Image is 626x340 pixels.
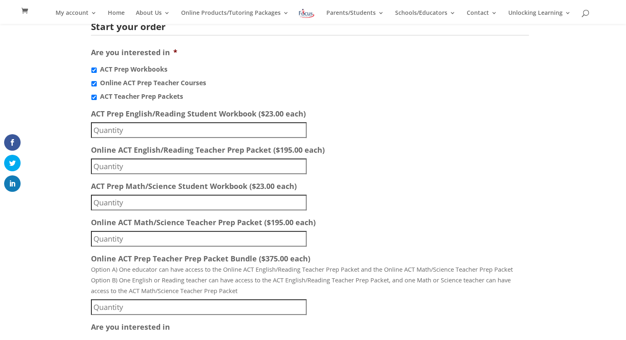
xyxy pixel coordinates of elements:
label: ACT Prep Workbooks [100,65,168,75]
label: Are you interested in [91,48,177,57]
a: About Us [136,10,170,24]
h2: Start your order [91,22,522,32]
a: Schools/Educators [395,10,456,24]
label: ACT Teacher Prep Packets [100,92,183,102]
label: Are you interested in [91,322,170,332]
label: ACT Prep English/Reading Student Workbook ($23.00 each) [91,109,306,119]
a: Home [108,10,125,24]
label: Online ACT Prep Teacher Courses [100,78,206,88]
a: Contact [467,10,497,24]
img: Focus on Learning [298,7,315,19]
input: Quantity [91,195,307,210]
label: Online ACT Math/Science Teacher Prep Packet ($195.00 each) [91,218,316,227]
a: Unlocking Learning [508,10,571,24]
a: Parents/Students [326,10,384,24]
input: Quantity [91,231,307,247]
input: Quantity [91,299,307,315]
a: My account [56,10,97,24]
label: Online ACT English/Reading Teacher Prep Packet ($195.00 each) [91,145,325,155]
input: Quantity [91,158,307,174]
label: ACT Prep Math/Science Student Workbook ($23.00 each) [91,182,297,191]
div: Option A) One educator can have access to the Online ACT English/Reading Teacher Prep Packet and ... [91,264,529,296]
a: Online Products/Tutoring Packages [181,10,289,24]
label: Online ACT Prep Teacher Prep Packet Bundle ($375.00 each) [91,254,310,263]
input: Quantity [91,122,307,138]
